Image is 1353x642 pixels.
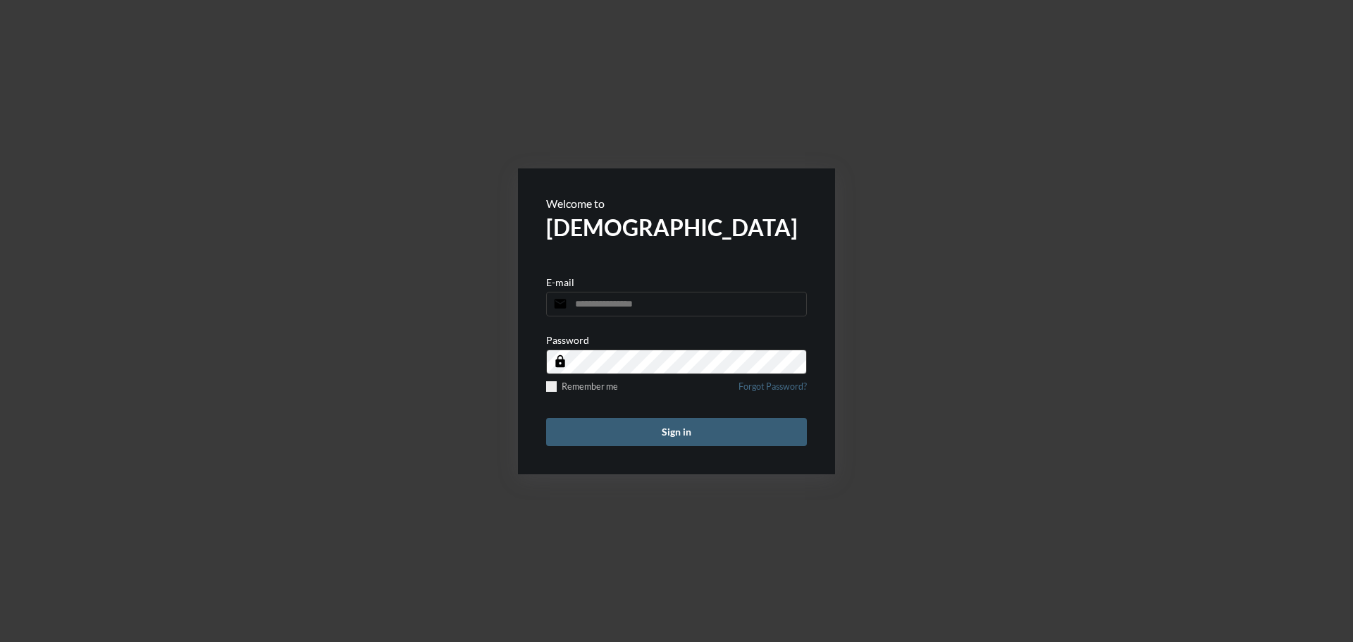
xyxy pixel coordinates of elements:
[546,418,807,446] button: Sign in
[546,381,618,392] label: Remember me
[546,197,807,210] p: Welcome to
[546,214,807,241] h2: [DEMOGRAPHIC_DATA]
[546,334,589,346] p: Password
[546,276,574,288] p: E-mail
[739,381,807,400] a: Forgot Password?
